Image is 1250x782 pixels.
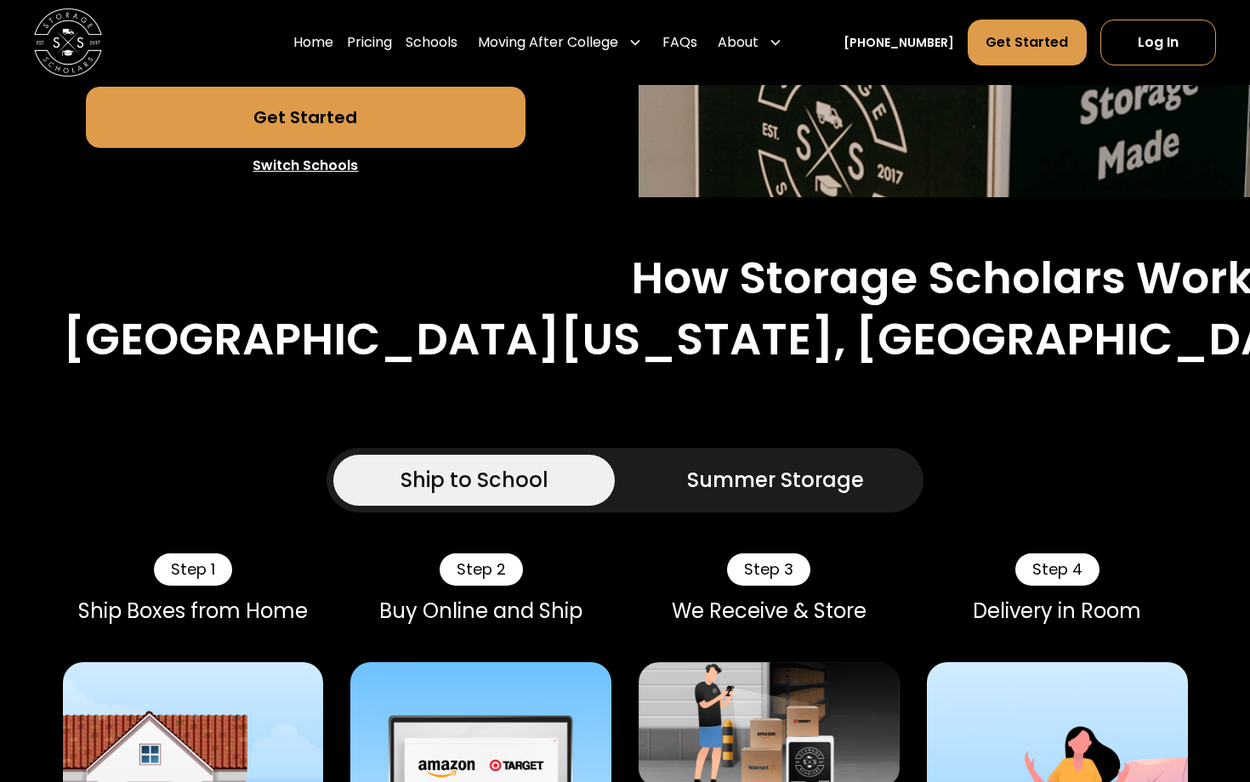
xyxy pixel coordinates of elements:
div: Moving After College [471,19,649,66]
div: About [711,19,789,66]
a: [PHONE_NUMBER] [844,34,954,52]
div: We Receive & Store [639,599,900,624]
div: Step 1 [154,553,232,586]
a: home [34,8,102,76]
div: About [718,32,759,53]
a: Schools [406,19,457,66]
div: Moving After College [478,32,618,53]
div: Summer Storage [687,465,864,496]
a: Pricing [347,19,392,66]
img: Storage Scholars main logo [34,8,102,76]
div: Step 2 [440,553,523,586]
a: Log In [1100,20,1216,65]
a: Get Started [968,20,1086,65]
div: Step 3 [727,553,810,586]
a: Home [293,19,333,66]
a: FAQs [662,19,697,66]
div: Delivery in Room [927,599,1188,624]
div: Step 4 [1015,553,1099,586]
div: Ship Boxes from Home [63,599,324,624]
div: Buy Online and Ship [350,599,611,624]
a: Get Started [86,87,526,148]
a: Switch Schools [86,148,526,184]
div: Ship to School [401,465,548,496]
